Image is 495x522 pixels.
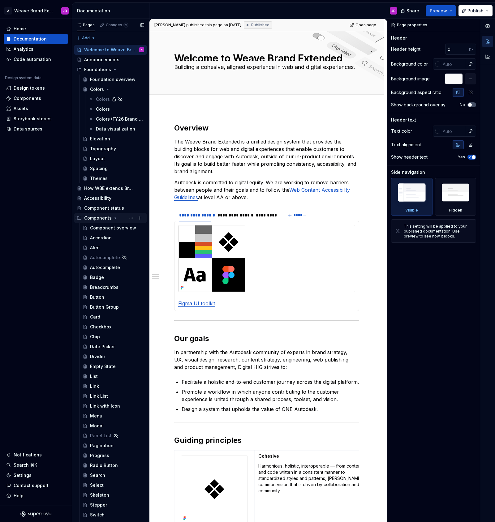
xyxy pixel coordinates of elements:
[179,225,245,292] img: 76893b2e-2347-43eb-a21a-c6e3357b574f.png
[440,58,465,70] input: Auto
[80,84,147,94] a: Colors
[80,282,147,292] a: Breadcrumbs
[1,4,71,17] button: AWeave Brand ExtendedJD
[74,213,147,223] div: Components
[80,173,147,183] a: Themes
[74,193,147,203] a: Accessibility
[426,5,456,16] button: Preview
[84,205,124,211] div: Component status
[86,124,147,134] a: Data visualization
[14,462,37,468] div: Search ⌘K
[467,8,484,14] span: Publish
[90,443,114,449] div: Pagination
[14,85,45,91] div: Design tokens
[445,44,469,55] input: Auto
[80,223,147,233] a: Component overview
[90,482,104,488] div: Select
[14,126,42,132] div: Data sources
[469,47,474,52] p: px
[435,178,476,216] div: Hidden
[173,51,358,61] textarea: Welcome to Weave Brand Extended
[14,472,32,478] div: Settings
[14,36,47,42] div: Documentation
[77,8,147,14] div: Documentation
[90,294,104,300] div: Button
[106,23,128,28] div: Changes
[90,472,105,478] div: Search
[80,75,147,84] a: Foundation overview
[74,203,147,213] a: Component status
[80,480,147,490] a: Select
[80,411,147,421] a: Menu
[186,23,241,28] div: published this page on [DATE]
[80,352,147,362] a: Divider
[96,116,143,122] div: Colors (FY26 Brand refresh)
[4,83,68,93] a: Design tokens
[90,413,102,419] div: Menu
[430,8,447,14] span: Preview
[90,324,111,330] div: Checkbox
[182,378,359,386] p: Facilitate a holistic end-to-end customer journey across the digital platform.
[90,76,136,83] div: Foundation overview
[90,353,105,360] div: Divider
[80,431,147,441] a: Panel List
[80,134,147,144] a: Elevation
[174,334,359,344] h2: Our goals
[84,66,111,73] div: Foundations
[80,510,147,520] a: Switch
[251,23,269,28] span: Published
[80,371,147,381] a: List
[90,284,118,290] div: Breadcrumbs
[174,349,359,371] p: In partnership with the Autodesk community of experts in brand strategy, UX, visual design, resea...
[391,46,420,52] div: Header height
[80,302,147,312] a: Button Group
[391,142,421,148] div: Text alignment
[90,502,107,508] div: Stepper
[140,47,143,53] div: JD
[4,124,68,134] a: Data sources
[14,452,42,458] div: Notifications
[80,401,147,411] a: Link with Icon
[458,155,465,160] label: Yes
[80,322,147,332] a: Checkbox
[4,7,12,15] div: A
[4,104,68,113] a: Assets
[90,165,108,172] div: Spacing
[90,86,104,92] div: Colors
[355,23,376,28] span: Open page
[90,403,120,409] div: Link with Icon
[154,23,185,28] span: [PERSON_NAME]
[80,470,147,480] a: Search
[391,117,416,123] div: Header text
[404,224,472,239] div: This setting will be applied to your published documentation. Use preview to see how it looks.
[63,8,67,13] div: JD
[90,314,100,320] div: Card
[90,245,100,251] div: Alert
[5,75,41,80] div: Design system data
[80,253,147,263] a: Autocomplete
[458,5,493,16] button: Publish
[90,383,99,389] div: Link
[84,47,135,53] div: Welcome to Weave Brand Extended
[96,106,110,112] div: Colors
[90,492,109,498] div: Skeleton
[4,470,68,480] a: Settings
[80,391,147,401] a: Link List
[90,334,100,340] div: Chip
[80,362,147,371] a: Empty State
[440,126,465,137] input: Auto
[90,255,120,261] div: Autocomplete
[80,272,147,282] a: Badge
[90,373,98,379] div: List
[80,342,147,352] a: Date Picker
[182,405,359,413] p: Design a system that upholds the value of ONE Autodesk.
[84,57,119,63] div: Announcements
[90,274,104,280] div: Badge
[80,421,147,431] a: Modal
[90,235,112,241] div: Accordion
[391,178,433,216] div: Visible
[4,54,68,64] a: Code automation
[391,128,412,134] div: Text color
[391,35,407,41] div: Header
[178,300,215,306] a: Figma UI toolkit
